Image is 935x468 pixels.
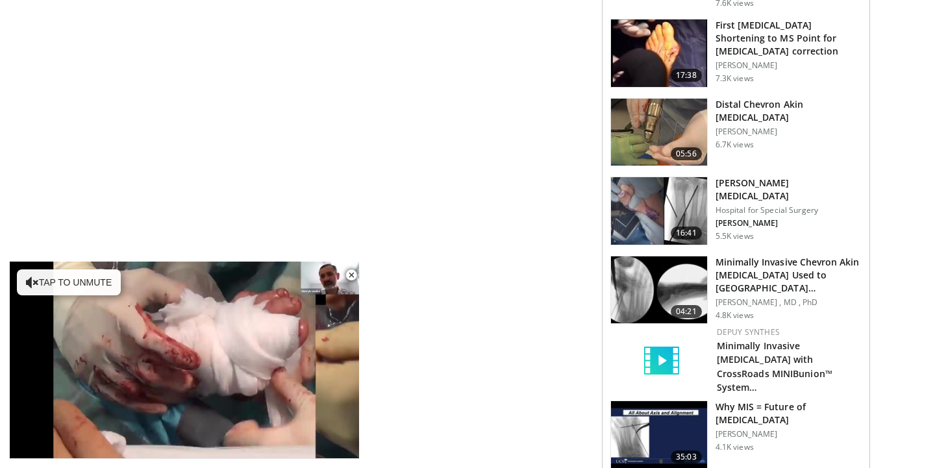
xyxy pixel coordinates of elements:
h3: Minimally Invasive Chevron Akin [MEDICAL_DATA] Used to [GEOGRAPHIC_DATA]… [716,256,862,295]
span: 35:03 [671,450,702,463]
a: 05:56 Distal Chevron Akin [MEDICAL_DATA] [PERSON_NAME] 6.7K views [610,98,862,167]
img: abb9f310-2826-487f-ae75-9336bcd83bb7.150x105_q85_crop-smart_upscale.jpg [611,99,707,166]
button: Close [338,262,364,289]
p: [PERSON_NAME] [716,60,862,71]
p: [PERSON_NAME] , MD , PhD [716,297,862,308]
p: Hospital for Special Surgery [716,205,862,216]
p: [PERSON_NAME] [716,218,862,228]
img: xX2wXF35FJtYfXNX5hMDoxOjBrOw-uIx_1.150x105_q85_crop-smart_upscale.jpg [611,19,707,87]
button: Tap to unmute [17,269,121,295]
span: 17:38 [671,69,702,82]
span: 16:41 [671,227,702,240]
p: 7.3K views [716,73,754,84]
h3: [PERSON_NAME] [MEDICAL_DATA] [716,177,862,203]
p: 4.1K views [716,442,754,452]
span: 04:21 [671,305,702,318]
h3: First [MEDICAL_DATA] Shortening to MS Point for [MEDICAL_DATA] correction [716,19,862,58]
video-js: Video Player [9,262,360,459]
a: DePuy Synthes [717,326,780,338]
a: 17:38 First [MEDICAL_DATA] Shortening to MS Point for [MEDICAL_DATA] correction [PERSON_NAME] 7.3... [610,19,862,88]
h3: Distal Chevron Akin [MEDICAL_DATA] [716,98,862,124]
p: [PERSON_NAME] [716,127,862,137]
span: 05:56 [671,147,702,160]
a: 04:21 Minimally Invasive Chevron Akin [MEDICAL_DATA] Used to [GEOGRAPHIC_DATA]… [PERSON_NAME] , M... [610,256,862,325]
p: 6.7K views [716,140,754,150]
img: e73f24f9-02ca-4bec-a641-813152ebe724.150x105_q85_crop-smart_upscale.jpg [611,256,707,324]
a: Minimally Invasive [MEDICAL_DATA] with CrossRoads MINIBunion™ System… [717,339,832,393]
p: [PERSON_NAME] [716,429,862,439]
img: c5151720-8caa-4a76-8283-e6ec7de3c576.150x105_q85_crop-smart_upscale.jpg [611,177,707,245]
h3: Why MIS = Future of [MEDICAL_DATA] [716,400,862,426]
img: video_placeholder_short.svg [613,326,710,395]
p: 4.8K views [716,310,754,321]
p: 5.5K views [716,231,754,241]
a: 16:41 [PERSON_NAME] [MEDICAL_DATA] Hospital for Special Surgery [PERSON_NAME] 5.5K views [610,177,862,245]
